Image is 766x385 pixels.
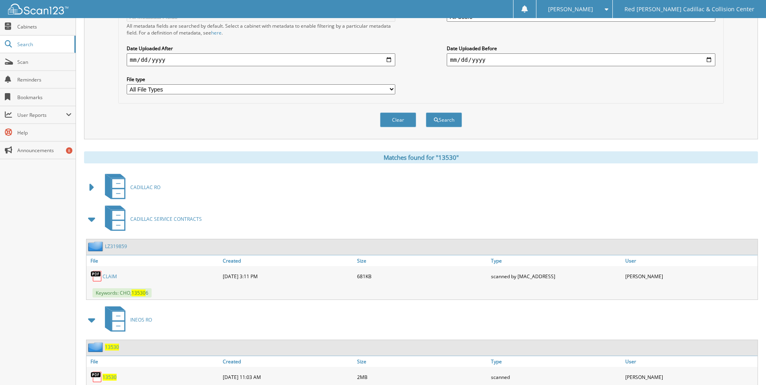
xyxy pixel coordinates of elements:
div: All metadata fields are searched by default. Select a cabinet with metadata to enable filtering b... [127,22,395,36]
span: Bookmarks [17,94,72,101]
a: File [86,255,221,266]
div: [DATE] 11:03 AM [221,369,355,385]
span: [PERSON_NAME] [548,7,593,12]
a: Type [489,356,623,367]
span: CADILLAC RO [130,184,160,191]
span: Red [PERSON_NAME] Cadillac & Collision Center [624,7,754,12]
a: Size [355,255,489,266]
img: PDF.png [90,371,103,383]
a: INEOS RO [100,304,152,336]
span: Help [17,129,72,136]
div: 8 [66,147,72,154]
span: Keywords: CHO, 6 [92,288,152,297]
a: User [623,255,758,266]
span: INEOS RO [130,316,152,323]
label: Date Uploaded After [127,45,395,52]
img: PDF.png [90,270,103,282]
span: Cabinets [17,23,72,30]
a: CADILLAC SERVICE CONTRACTS [100,203,202,235]
button: Search [426,112,462,127]
button: Clear [380,112,416,127]
span: Scan [17,59,72,65]
a: LZ319859 [105,243,127,250]
a: User [623,356,758,367]
a: CLAIM [103,273,117,280]
div: scanned by [MAC_ADDRESS] [489,268,623,284]
div: scanned [489,369,623,385]
div: [DATE] 3:11 PM [221,268,355,284]
a: here [211,29,222,36]
a: Created [221,356,355,367]
div: [PERSON_NAME] [623,268,758,284]
span: Announcements [17,147,72,154]
a: 13530 [103,374,117,381]
span: User Reports [17,112,66,118]
span: Search [17,41,70,48]
a: Created [221,255,355,266]
label: Date Uploaded Before [447,45,715,52]
div: Matches found for "13530" [84,151,758,163]
a: Type [489,255,623,266]
a: 13530 [105,344,119,350]
label: File type [127,76,395,83]
span: Reminders [17,76,72,83]
div: [PERSON_NAME] [623,369,758,385]
a: CADILLAC RO [100,171,160,203]
img: scan123-logo-white.svg [8,4,68,14]
span: 13530 [131,289,146,296]
input: start [127,53,395,66]
div: 681KB [355,268,489,284]
a: File [86,356,221,367]
input: end [447,53,715,66]
img: folder2.png [88,342,105,352]
div: 2MB [355,369,489,385]
a: Size [355,356,489,367]
span: CADILLAC SERVICE CONTRACTS [130,216,202,222]
img: folder2.png [88,241,105,251]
